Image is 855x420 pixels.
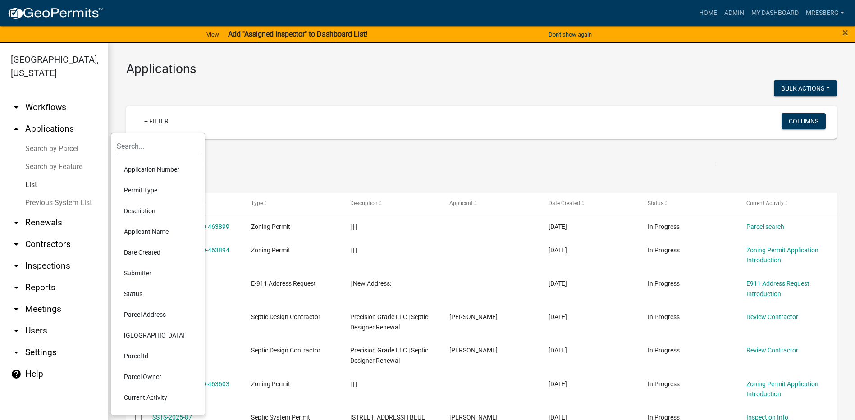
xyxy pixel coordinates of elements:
[117,221,199,242] li: Applicant Name
[251,223,290,230] span: Zoning Permit
[117,283,199,304] li: Status
[350,380,357,388] span: | | |
[350,223,357,230] span: | | |
[549,200,580,206] span: Date Created
[842,26,848,39] span: ×
[738,193,837,215] datatable-header-cell: Current Activity
[350,200,378,206] span: Description
[350,247,357,254] span: | | |
[251,380,290,388] span: Zoning Permit
[746,347,798,354] a: Review Contractor
[746,200,784,206] span: Current Activity
[549,247,567,254] span: 08/14/2025
[746,313,798,320] a: Review Contractor
[203,27,223,42] a: View
[549,223,567,230] span: 08/14/2025
[648,313,680,320] span: In Progress
[746,380,818,398] a: Zoning Permit Application Introduction
[117,159,199,180] li: Application Number
[117,137,199,155] input: Search...
[126,61,837,77] h3: Applications
[441,193,540,215] datatable-header-cell: Applicant
[648,347,680,354] span: In Progress
[242,193,342,215] datatable-header-cell: Type
[117,263,199,283] li: Submitter
[11,239,22,250] i: arrow_drop_down
[251,347,320,354] span: Septic Design Contractor
[549,380,567,388] span: 08/13/2025
[746,280,809,297] a: E911 Address Request Introduction
[350,280,391,287] span: | New Address:
[11,282,22,293] i: arrow_drop_down
[802,5,848,22] a: mresberg
[648,200,663,206] span: Status
[117,201,199,221] li: Description
[11,123,22,134] i: arrow_drop_up
[449,313,498,320] span: Michael D. Mikrot
[126,146,716,164] input: Search for applications
[11,102,22,113] i: arrow_drop_down
[695,5,721,22] a: Home
[748,5,802,22] a: My Dashboard
[639,193,738,215] datatable-header-cell: Status
[449,200,473,206] span: Applicant
[774,80,837,96] button: Bulk Actions
[782,113,826,129] button: Columns
[648,280,680,287] span: In Progress
[11,347,22,358] i: arrow_drop_down
[117,180,199,201] li: Permit Type
[11,260,22,271] i: arrow_drop_down
[549,313,567,320] span: 08/14/2025
[251,247,290,254] span: Zoning Permit
[842,27,848,38] button: Close
[648,223,680,230] span: In Progress
[540,193,639,215] datatable-header-cell: Date Created
[545,27,595,42] button: Don't show again
[137,113,176,129] a: + Filter
[117,387,199,408] li: Current Activity
[117,304,199,325] li: Parcel Address
[11,325,22,336] i: arrow_drop_down
[342,193,441,215] datatable-header-cell: Description
[648,247,680,254] span: In Progress
[350,313,428,331] span: Precision Grade LLC | Septic Designer Renewal
[746,223,784,230] a: Parcel search
[251,313,320,320] span: Septic Design Contractor
[251,200,263,206] span: Type
[11,369,22,379] i: help
[721,5,748,22] a: Admin
[549,280,567,287] span: 08/14/2025
[11,304,22,315] i: arrow_drop_down
[117,346,199,366] li: Parcel Id
[549,347,567,354] span: 08/14/2025
[251,280,316,287] span: E-911 Address Request
[228,30,367,38] strong: Add "Assigned Inspector" to Dashboard List!
[117,366,199,387] li: Parcel Owner
[449,347,498,354] span: Michael D. Mikrot
[350,347,428,364] span: Precision Grade LLC | Septic Designer Renewal
[648,380,680,388] span: In Progress
[117,242,199,263] li: Date Created
[117,325,199,346] li: [GEOGRAPHIC_DATA]
[746,247,818,264] a: Zoning Permit Application Introduction
[11,217,22,228] i: arrow_drop_down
